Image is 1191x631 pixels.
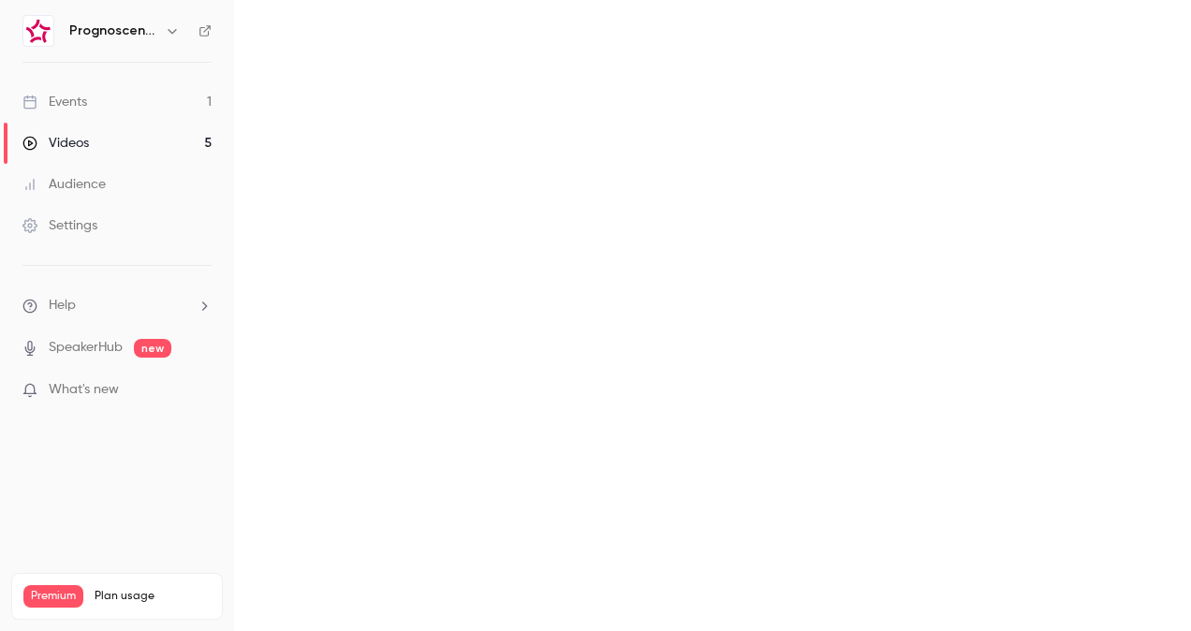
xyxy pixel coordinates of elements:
[49,380,119,400] span: What's new
[95,589,211,604] span: Plan usage
[23,585,83,608] span: Premium
[49,338,123,358] a: SpeakerHub
[22,134,89,153] div: Videos
[49,296,76,315] span: Help
[69,22,157,40] h6: Prognoscentret | Powered by Hubexo
[22,216,97,235] div: Settings
[23,16,53,46] img: Prognoscentret | Powered by Hubexo
[134,339,171,358] span: new
[22,93,87,111] div: Events
[189,382,212,399] iframe: Noticeable Trigger
[22,296,212,315] li: help-dropdown-opener
[22,175,106,194] div: Audience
